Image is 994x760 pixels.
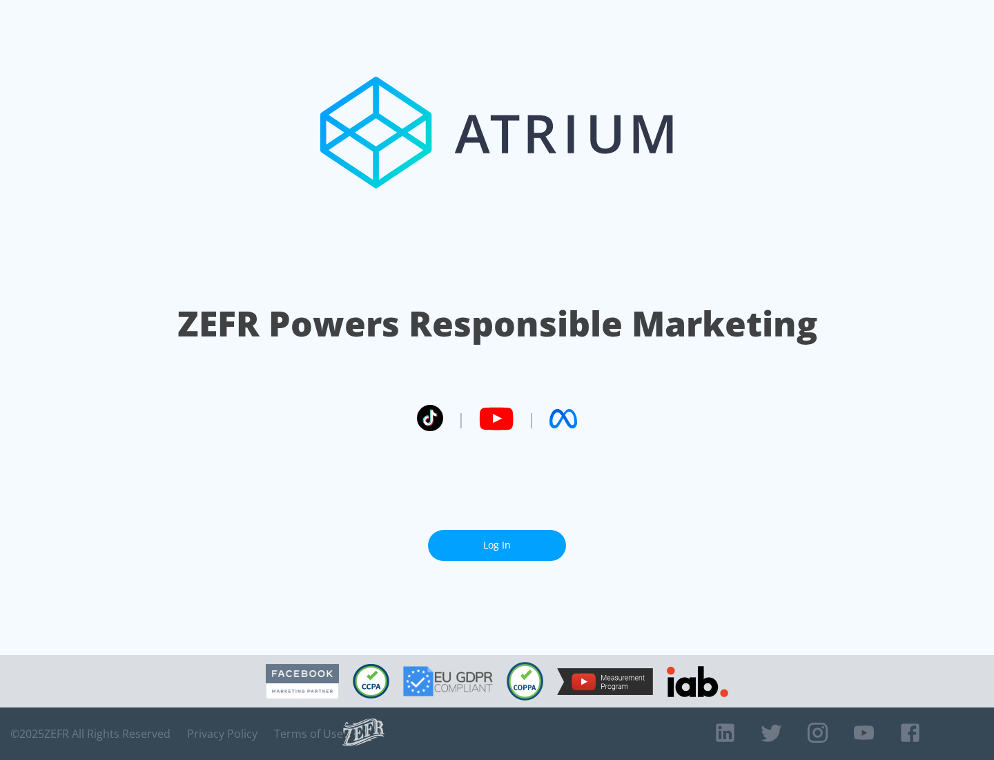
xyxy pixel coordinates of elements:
a: Log In [428,530,566,561]
span: | [457,408,465,429]
span: | [527,408,536,429]
span: © 2025 ZEFR All Rights Reserved [10,727,170,741]
img: GDPR Compliant [403,666,493,696]
a: Privacy Policy [187,727,257,741]
img: YouTube Measurement Program [557,668,653,695]
img: CCPA Compliant [353,664,389,699]
img: COPPA Compliant [507,662,543,701]
a: Terms of Use [274,727,343,741]
img: IAB [667,666,728,697]
h1: ZEFR Powers Responsible Marketing [177,300,817,348]
img: Facebook Marketing Partner [266,664,339,699]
